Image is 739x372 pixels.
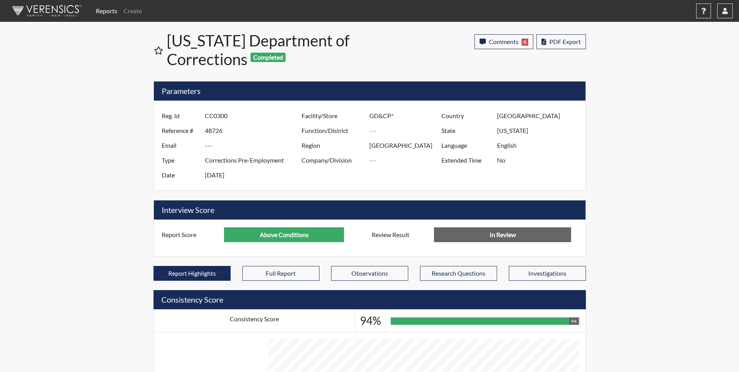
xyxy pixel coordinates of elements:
a: Create [120,3,145,19]
input: --- [369,108,443,123]
input: --- [369,153,443,168]
input: --- [205,123,303,138]
input: --- [497,108,583,123]
button: Report Highlights [153,266,231,281]
button: PDF Export [536,34,586,49]
label: Reg. Id [156,108,205,123]
label: Facility/Store [296,108,370,123]
h1: [US_STATE] Department of Corrections [167,31,370,69]
h5: Interview Score [154,200,586,220]
div: 94 [569,317,579,325]
label: Review Result [366,227,434,242]
label: Extended Time [436,153,497,168]
input: --- [205,108,303,123]
label: Country [436,108,497,123]
button: Investigations [509,266,586,281]
label: State [436,123,497,138]
label: Function/District [296,123,370,138]
input: --- [497,123,583,138]
label: Company/Division [296,153,370,168]
input: --- [205,153,303,168]
input: --- [205,168,303,182]
input: No Decision [434,227,571,242]
input: --- [497,153,583,168]
input: --- [205,138,303,153]
span: Comments [489,38,519,45]
label: Email [156,138,205,153]
span: PDF Export [549,38,581,45]
input: --- [224,227,344,242]
button: Research Questions [420,266,497,281]
input: --- [497,138,583,153]
button: Observations [331,266,408,281]
td: Consistency Score [153,310,355,333]
label: Date [156,168,205,182]
label: Report Score [156,227,224,242]
button: Full Report [242,266,319,281]
h5: Parameters [154,81,586,101]
input: --- [369,123,443,138]
h3: 94% [360,314,381,328]
label: Region [296,138,370,153]
span: 0 [522,39,528,46]
label: Language [436,138,497,153]
label: Type [156,153,205,168]
label: Reference # [156,123,205,138]
button: Comments0 [474,34,533,49]
a: Reports [93,3,120,19]
h5: Consistency Score [153,290,586,309]
input: --- [369,138,443,153]
span: Completed [250,53,286,62]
